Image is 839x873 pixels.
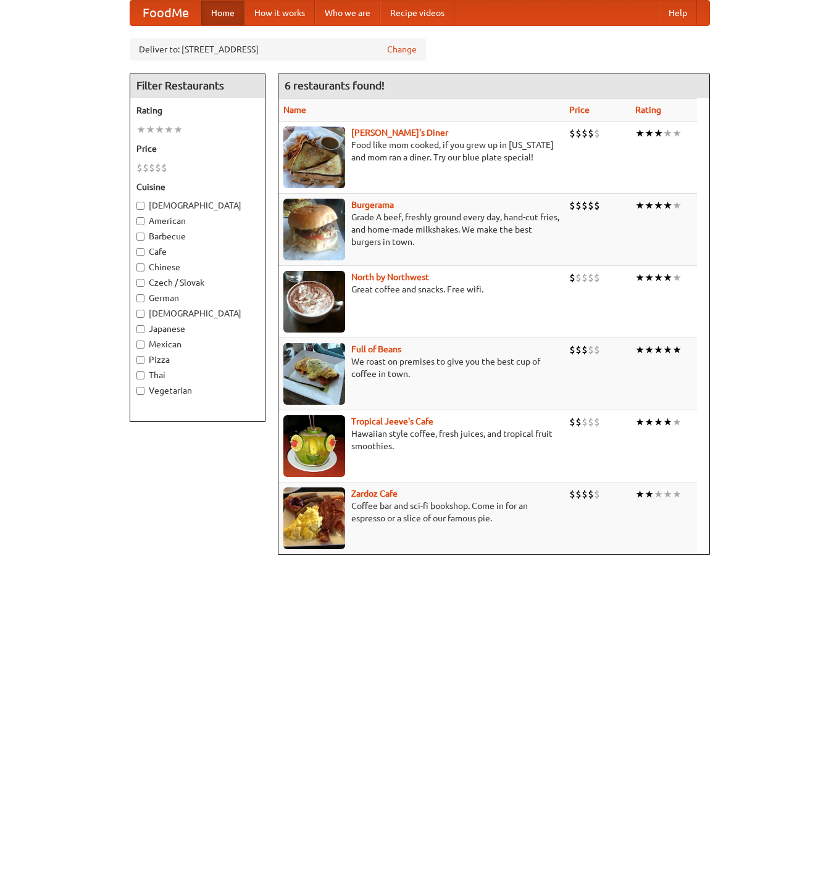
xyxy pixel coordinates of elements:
[283,343,345,405] img: beans.jpg
[635,415,645,429] li: ★
[645,343,654,357] li: ★
[635,126,645,140] li: ★
[645,126,654,140] li: ★
[136,292,259,304] label: German
[575,487,582,501] li: $
[283,126,345,188] img: sallys.jpg
[136,338,259,350] label: Mexican
[130,38,426,60] div: Deliver to: [STREET_ADDRESS]
[594,415,600,429] li: $
[136,143,259,155] h5: Price
[136,294,144,302] input: German
[136,104,259,117] h5: Rating
[582,271,588,284] li: $
[136,230,259,242] label: Barbecue
[136,248,144,256] input: Cafe
[594,487,600,501] li: $
[569,415,575,429] li: $
[594,199,600,212] li: $
[654,415,663,429] li: ★
[136,325,144,333] input: Japanese
[173,123,183,136] li: ★
[136,233,144,241] input: Barbecue
[635,487,645,501] li: ★
[136,384,259,397] label: Vegetarian
[588,487,594,501] li: $
[136,215,259,227] label: American
[130,73,265,98] h4: Filter Restaurants
[594,343,600,357] li: $
[136,246,259,258] label: Cafe
[136,202,144,210] input: [DEMOGRAPHIC_DATA]
[582,343,588,357] li: $
[654,343,663,357] li: ★
[575,271,582,284] li: $
[672,487,682,501] li: ★
[588,271,594,284] li: $
[136,310,144,318] input: [DEMOGRAPHIC_DATA]
[283,139,559,163] p: Food like mom cooked, if you grew up in [US_STATE] and mom ran a diner. Try our blue plate special!
[654,271,663,284] li: ★
[283,211,559,248] p: Grade A beef, freshly ground every day, hand-cut fries, and home-made milkshakes. We make the bes...
[136,323,259,335] label: Japanese
[201,1,244,25] a: Home
[588,199,594,212] li: $
[380,1,454,25] a: Recipe videos
[569,343,575,357] li: $
[136,199,259,212] label: [DEMOGRAPHIC_DATA]
[575,415,582,429] li: $
[582,487,588,501] li: $
[672,271,682,284] li: ★
[351,344,401,354] a: Full of Beans
[351,200,394,210] b: Burgerama
[594,126,600,140] li: $
[155,123,164,136] li: ★
[582,415,588,429] li: $
[351,416,433,426] a: Tropical Jeeve's Cafe
[588,343,594,357] li: $
[244,1,315,25] a: How it works
[575,199,582,212] li: $
[283,355,559,380] p: We roast on premises to give you the best cup of coffee in town.
[582,199,588,212] li: $
[136,369,259,381] label: Thai
[663,126,672,140] li: ★
[164,123,173,136] li: ★
[351,272,429,282] a: North by Northwest
[136,371,144,379] input: Thai
[654,199,663,212] li: ★
[146,123,155,136] li: ★
[569,105,590,115] a: Price
[315,1,380,25] a: Who we are
[387,43,417,56] a: Change
[663,199,672,212] li: ★
[283,283,559,296] p: Great coffee and snacks. Free wifi.
[569,271,575,284] li: $
[283,487,345,549] img: zardoz.jpg
[663,487,672,501] li: ★
[351,489,398,499] a: Zardoz Cafe
[659,1,697,25] a: Help
[654,126,663,140] li: ★
[588,415,594,429] li: $
[635,199,645,212] li: ★
[283,199,345,260] img: burgerama.jpg
[645,415,654,429] li: ★
[136,217,144,225] input: American
[672,415,682,429] li: ★
[635,343,645,357] li: ★
[136,123,146,136] li: ★
[136,181,259,193] h5: Cuisine
[136,261,259,273] label: Chinese
[569,126,575,140] li: $
[136,263,144,271] input: Chinese
[663,271,672,284] li: ★
[588,126,594,140] li: $
[136,356,144,364] input: Pizza
[569,199,575,212] li: $
[351,128,448,138] a: [PERSON_NAME]'s Diner
[283,428,559,452] p: Hawaiian style coffee, fresh juices, and tropical fruit smoothies.
[136,161,143,175] li: $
